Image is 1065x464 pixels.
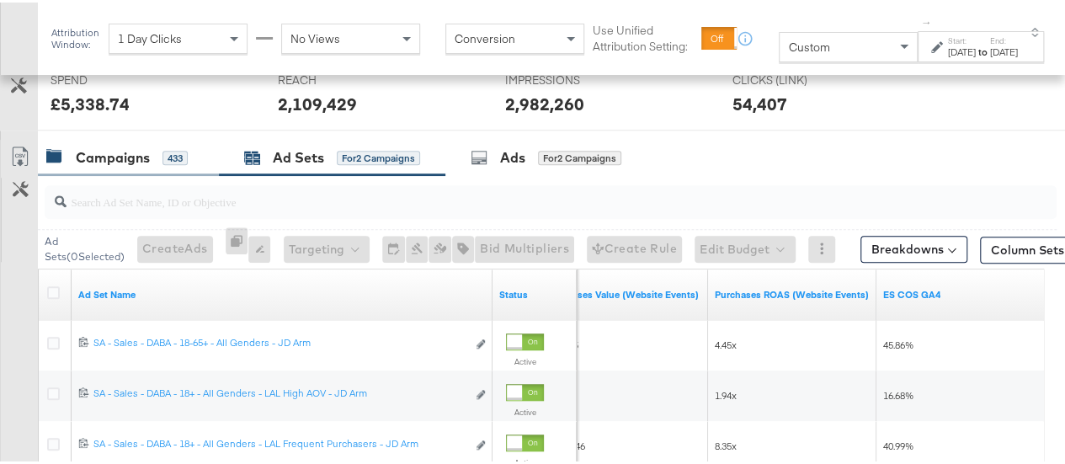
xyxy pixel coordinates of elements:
span: ↑ [919,18,935,24]
span: 4.45x [715,336,737,349]
div: SA - Sales - DABA - 18+ - All Genders - LAL Frequent Purchasers - JD Arm [93,435,466,448]
a: SA - Sales - DABA - 18-65+ - All Genders - JD Arm [93,333,466,351]
span: SPEND [51,70,177,86]
div: Campaigns [76,146,150,165]
span: 16.68% [883,387,913,399]
div: Attribution Window: [51,24,100,48]
div: [DATE] [990,43,1018,56]
label: Start: [948,33,976,44]
span: 8.35x [715,437,737,450]
a: The total value of the purchase actions divided by spend tracked by your Custom Audience pixel on... [715,285,870,299]
div: for 2 Campaigns [337,148,420,163]
a: The total value of the purchase actions tracked by your Custom Audience pixel on your website aft... [546,285,701,299]
span: Conversion [455,29,515,44]
div: 54,407 [732,89,786,114]
div: Ad Sets ( 0 Selected) [45,232,125,262]
span: REACH [278,70,404,86]
button: Breakdowns [860,233,967,260]
div: 2,982,260 [505,89,584,114]
span: CLICKS (LINK) [732,70,858,86]
a: ES COS GA4 [883,285,1038,299]
span: 45.86% [883,336,913,349]
span: No Views [290,29,340,44]
a: Shows the current state of your Ad Set. [499,285,570,299]
div: £5,338.74 [51,89,130,114]
div: SA - Sales - DABA - 18+ - All Genders - LAL High AOV - JD Arm [93,384,466,397]
div: Ad Sets [273,146,324,165]
div: 2,109,429 [278,89,357,114]
span: 40.99% [883,437,913,450]
div: [DATE] [948,43,976,56]
div: for 2 Campaigns [538,148,621,163]
div: Ads [500,146,525,165]
label: Active [506,354,544,365]
label: End: [990,33,1018,44]
a: SA - Sales - DABA - 18+ - All Genders - LAL High AOV - JD Arm [93,384,466,402]
div: 0 [226,225,248,268]
label: Active [506,404,544,415]
input: Search Ad Set Name, ID or Objective [67,176,968,209]
span: IMPRESSIONS [505,70,631,86]
span: Custom [788,37,829,52]
strong: to [976,43,990,56]
label: Use Unified Attribution Setting: [593,20,695,51]
span: 1.94x [715,387,737,399]
div: SA - Sales - DABA - 18-65+ - All Genders - JD Arm [93,333,466,347]
span: 1 Day Clicks [118,29,182,44]
div: 433 [162,148,188,163]
a: Your Ad Set name. [78,285,486,299]
a: SA - Sales - DABA - 18+ - All Genders - LAL Frequent Purchasers - JD Arm [93,435,466,452]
